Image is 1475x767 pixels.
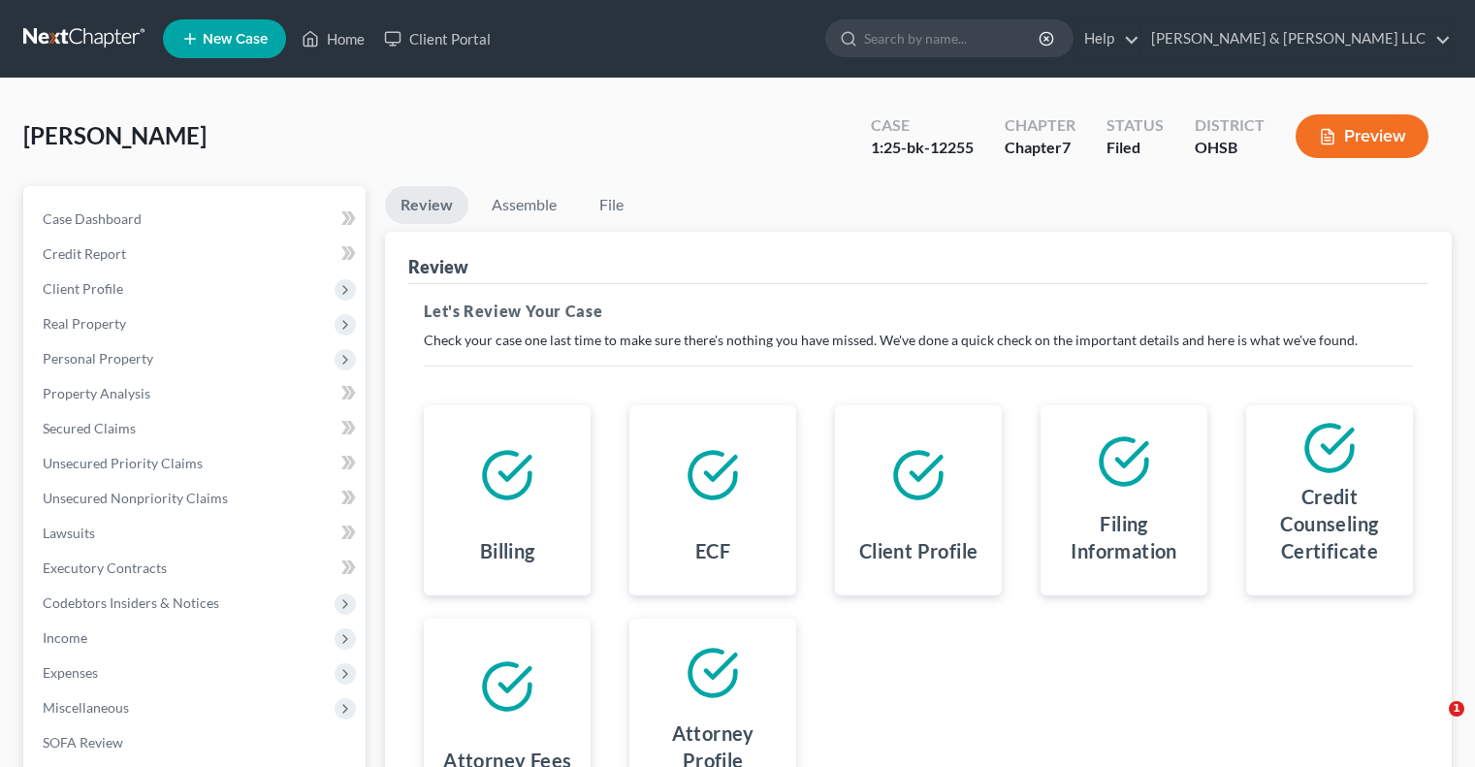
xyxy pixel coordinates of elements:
a: Property Analysis [27,376,366,411]
span: Miscellaneous [43,699,129,716]
a: Unsecured Nonpriority Claims [27,481,366,516]
span: Unsecured Nonpriority Claims [43,490,228,506]
span: Property Analysis [43,385,150,401]
span: Client Profile [43,280,123,297]
a: [PERSON_NAME] & [PERSON_NAME] LLC [1141,21,1451,56]
span: Personal Property [43,350,153,367]
a: Client Portal [374,21,500,56]
a: File [580,186,642,224]
a: Help [1074,21,1139,56]
a: Unsecured Priority Claims [27,446,366,481]
button: Preview [1296,114,1428,158]
a: Lawsuits [27,516,366,551]
div: Chapter [1005,137,1075,159]
a: Case Dashboard [27,202,366,237]
a: Credit Report [27,237,366,272]
a: Home [292,21,374,56]
div: Filed [1106,137,1164,159]
a: Review [385,186,468,224]
h4: ECF [695,537,730,564]
span: 7 [1062,138,1071,156]
a: SOFA Review [27,725,366,760]
div: 1:25-bk-12255 [871,137,974,159]
input: Search by name... [864,20,1042,56]
iframe: Intercom live chat [1409,701,1456,748]
div: Review [408,255,468,278]
span: Codebtors Insiders & Notices [43,594,219,611]
span: New Case [203,32,268,47]
h5: Let's Review Your Case [424,300,1413,323]
div: Status [1106,114,1164,137]
div: OHSB [1195,137,1265,159]
span: Executory Contracts [43,559,167,576]
span: Unsecured Priority Claims [43,455,203,471]
span: Real Property [43,315,126,332]
span: Expenses [43,664,98,681]
h4: Client Profile [859,537,978,564]
a: Assemble [476,186,572,224]
a: Executory Contracts [27,551,366,586]
h4: Credit Counseling Certificate [1262,483,1397,564]
div: Chapter [1005,114,1075,137]
span: Income [43,629,87,646]
span: SOFA Review [43,734,123,751]
a: Secured Claims [27,411,366,446]
span: Case Dashboard [43,210,142,227]
div: Case [871,114,974,137]
h4: Filing Information [1056,510,1192,564]
span: [PERSON_NAME] [23,121,207,149]
div: District [1195,114,1265,137]
span: Secured Claims [43,420,136,436]
span: Lawsuits [43,525,95,541]
span: 1 [1449,701,1464,717]
span: Credit Report [43,245,126,262]
h4: Billing [480,537,535,564]
p: Check your case one last time to make sure there's nothing you have missed. We've done a quick ch... [424,331,1413,350]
